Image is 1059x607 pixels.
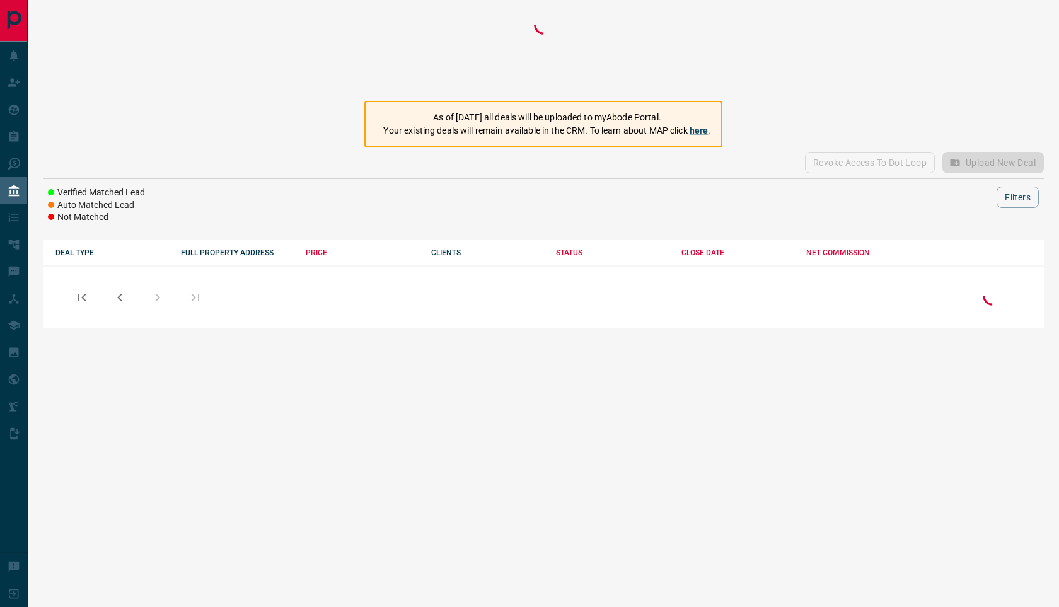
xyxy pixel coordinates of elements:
[383,111,710,124] p: As of [DATE] all deals will be uploaded to myAbode Portal.
[181,248,294,257] div: FULL PROPERTY ADDRESS
[997,187,1039,208] button: Filters
[690,125,709,136] a: here
[681,248,794,257] div: CLOSE DATE
[306,248,419,257] div: PRICE
[48,211,145,224] li: Not Matched
[980,284,1005,311] div: Loading
[55,248,168,257] div: DEAL TYPE
[556,248,669,257] div: STATUS
[48,199,145,212] li: Auto Matched Lead
[48,187,145,199] li: Verified Matched Lead
[806,248,919,257] div: NET COMMISSION
[531,13,556,88] div: Loading
[431,248,544,257] div: CLIENTS
[383,124,710,137] p: Your existing deals will remain available in the CRM. To learn about MAP click .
